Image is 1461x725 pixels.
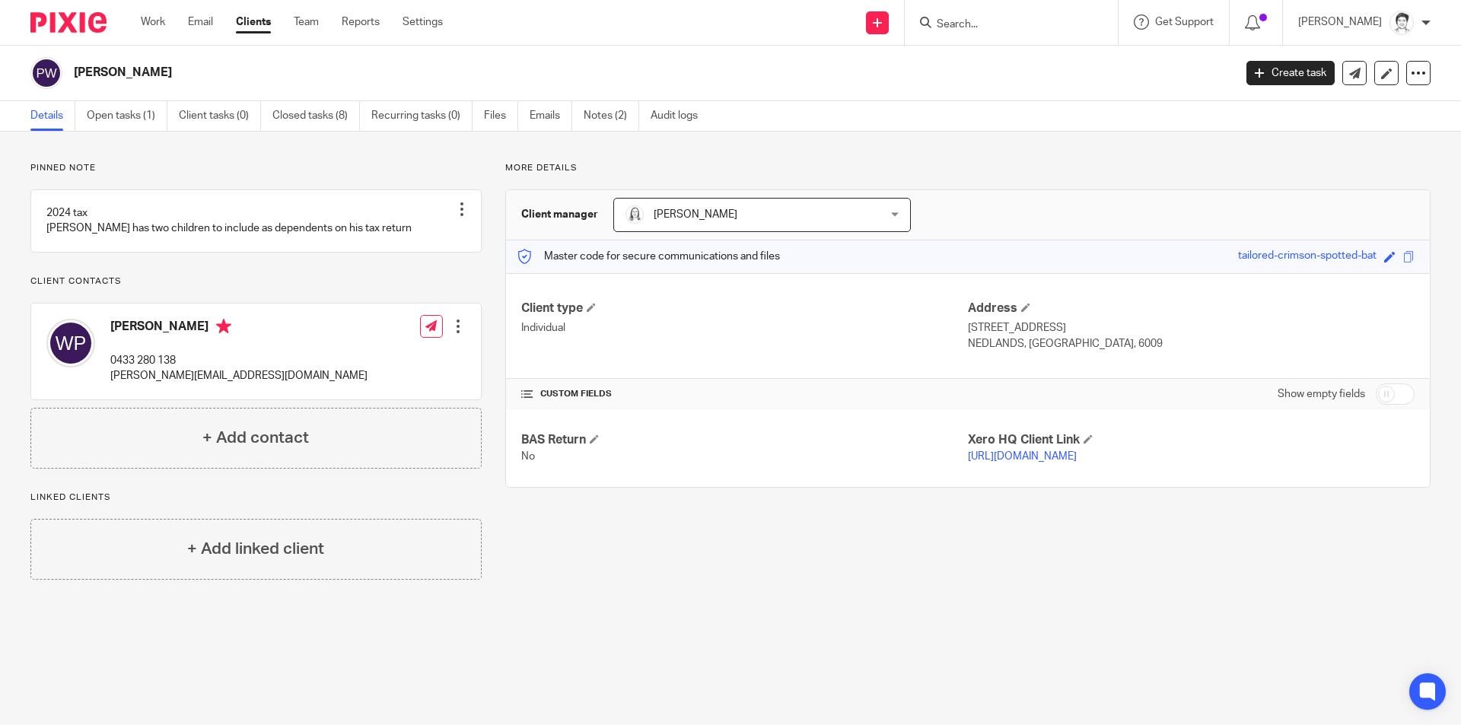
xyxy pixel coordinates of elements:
[521,300,968,316] h4: Client type
[187,537,324,561] h4: + Add linked client
[968,320,1415,335] p: [STREET_ADDRESS]
[521,320,968,335] p: Individual
[188,14,213,30] a: Email
[521,451,535,462] span: No
[30,101,75,131] a: Details
[30,491,482,504] p: Linked clients
[968,432,1415,448] h4: Xero HQ Client Link
[1298,14,1382,30] p: [PERSON_NAME]
[517,249,780,264] p: Master code for secure communications and files
[179,101,261,131] a: Client tasks (0)
[30,162,482,174] p: Pinned note
[521,432,968,448] h4: BAS Return
[521,388,968,400] h4: CUSTOM FIELDS
[935,18,1072,32] input: Search
[74,65,994,81] h2: [PERSON_NAME]
[505,162,1431,174] p: More details
[294,14,319,30] a: Team
[87,101,167,131] a: Open tasks (1)
[1246,61,1335,85] a: Create task
[371,101,473,131] a: Recurring tasks (0)
[484,101,518,131] a: Files
[521,207,598,222] h3: Client manager
[272,101,360,131] a: Closed tasks (8)
[654,209,737,220] span: [PERSON_NAME]
[342,14,380,30] a: Reports
[30,275,482,288] p: Client contacts
[1389,11,1414,35] img: Julie%20Wainwright.jpg
[625,205,644,224] img: Eleanor%20Shakeshaft.jpg
[110,368,368,383] p: [PERSON_NAME][EMAIL_ADDRESS][DOMAIN_NAME]
[30,57,62,89] img: svg%3E
[110,319,368,338] h4: [PERSON_NAME]
[1238,248,1377,266] div: tailored-crimson-spotted-bat
[216,319,231,334] i: Primary
[202,426,309,450] h4: + Add contact
[968,336,1415,351] p: NEDLANDS, [GEOGRAPHIC_DATA], 6009
[30,12,107,33] img: Pixie
[403,14,443,30] a: Settings
[584,101,639,131] a: Notes (2)
[530,101,572,131] a: Emails
[1278,386,1365,402] label: Show empty fields
[1155,17,1214,27] span: Get Support
[141,14,165,30] a: Work
[236,14,271,30] a: Clients
[651,101,709,131] a: Audit logs
[968,300,1415,316] h4: Address
[110,353,368,368] p: 0433 280 138
[968,451,1077,462] a: [URL][DOMAIN_NAME]
[46,319,95,367] img: svg%3E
